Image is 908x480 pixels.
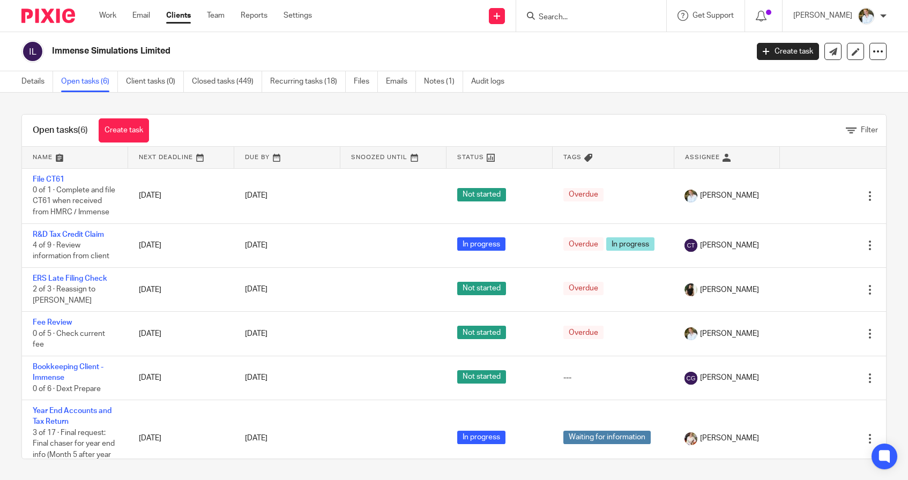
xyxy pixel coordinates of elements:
[128,223,234,267] td: [DATE]
[21,71,53,92] a: Details
[33,407,111,425] a: Year End Accounts and Tax Return
[33,319,72,326] a: Fee Review
[858,7,875,25] img: sarah-royle.jpg
[21,9,75,23] img: Pixie
[166,10,191,21] a: Clients
[245,435,267,442] span: [DATE]
[563,282,604,295] span: Overdue
[270,71,346,92] a: Recurring tasks (18)
[386,71,416,92] a: Emails
[33,231,104,238] a: R&D Tax Credit Claim
[52,46,603,57] h2: Immense Simulations Limited
[245,286,267,294] span: [DATE]
[33,242,109,260] span: 4 of 9 · Review information from client
[33,286,95,305] span: 2 of 3 · Reassign to [PERSON_NAME]
[33,429,115,470] span: 3 of 17 · Final request: Final chaser for year end info (Month 5 after year end)
[457,326,506,339] span: Not started
[245,330,267,337] span: [DATE]
[563,326,604,339] span: Overdue
[33,363,103,381] a: Bookkeeping Client - Immense
[538,13,634,22] input: Search
[684,372,697,385] img: svg%3E
[61,71,118,92] a: Open tasks (6)
[128,268,234,312] td: [DATE]
[700,190,759,201] span: [PERSON_NAME]
[33,186,115,216] span: 0 of 1 · Complete and file CT61 when received from HMRC / Immense
[33,330,105,349] span: 0 of 5 · Check current fee
[21,40,44,63] img: svg%3E
[132,10,150,21] a: Email
[700,328,759,339] span: [PERSON_NAME]
[99,118,149,142] a: Create task
[424,71,463,92] a: Notes (1)
[245,374,267,381] span: [DATE]
[684,239,697,252] img: svg%3E
[128,400,234,477] td: [DATE]
[684,327,697,340] img: sarah-royle.jpg
[684,190,697,202] img: sarah-royle.jpg
[128,356,234,400] td: [DATE]
[457,282,506,295] span: Not started
[684,432,697,445] img: Kayleigh%20Henson.jpeg
[128,312,234,356] td: [DATE]
[700,284,759,295] span: [PERSON_NAME]
[33,176,64,183] a: File CT61
[192,71,262,92] a: Closed tasks (449)
[700,240,759,251] span: [PERSON_NAME]
[351,154,407,160] span: Snoozed Until
[245,192,267,199] span: [DATE]
[861,126,878,134] span: Filter
[33,125,88,136] h1: Open tasks
[128,168,234,223] td: [DATE]
[563,237,604,251] span: Overdue
[457,188,506,201] span: Not started
[700,433,759,444] span: [PERSON_NAME]
[606,237,654,251] span: In progress
[563,372,663,383] div: ---
[684,283,697,296] img: Janice%20Tang.jpeg
[793,10,852,21] p: [PERSON_NAME]
[33,385,101,393] span: 0 of 6 · Dext Prepare
[126,71,184,92] a: Client tasks (0)
[563,188,604,201] span: Overdue
[245,242,267,249] span: [DATE]
[241,10,267,21] a: Reports
[700,372,759,383] span: [PERSON_NAME]
[457,370,506,384] span: Not started
[457,154,484,160] span: Status
[284,10,312,21] a: Settings
[693,12,734,19] span: Get Support
[457,431,505,444] span: In progress
[563,431,651,444] span: Waiting for information
[78,126,88,134] span: (6)
[354,71,378,92] a: Files
[33,275,107,282] a: ERS Late Filing Check
[457,237,505,251] span: In progress
[99,10,116,21] a: Work
[563,154,582,160] span: Tags
[471,71,512,92] a: Audit logs
[757,43,819,60] a: Create task
[207,10,225,21] a: Team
